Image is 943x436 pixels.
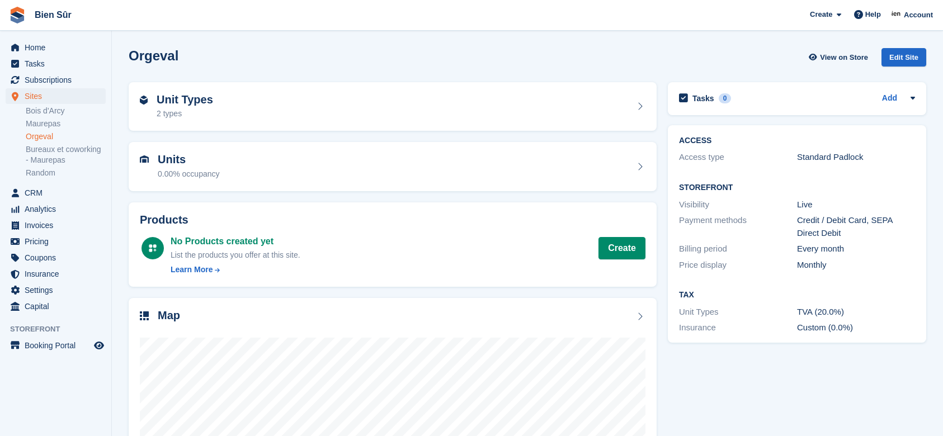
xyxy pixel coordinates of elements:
[797,243,915,255] div: Every month
[25,217,92,233] span: Invoices
[26,131,106,142] a: Orgeval
[25,185,92,201] span: CRM
[6,298,106,314] a: menu
[797,198,915,211] div: Live
[882,92,897,105] a: Add
[6,56,106,72] a: menu
[26,168,106,178] a: Random
[6,201,106,217] a: menu
[797,214,915,239] div: Credit / Debit Card, SEPA Direct Debit
[25,282,92,298] span: Settings
[679,136,915,145] h2: ACCESS
[148,244,157,253] img: custom-product-icn-white-7c27a13f52cf5f2f504a55ee73a895a1f82ff5669d69490e13668eaf7ade3bb5.svg
[6,250,106,266] a: menu
[171,264,213,276] div: Learn More
[140,155,149,163] img: unit-icn-7be61d7bf1b0ce9d3e12c5938cc71ed9869f7b940bace4675aadf7bd6d80202e.svg
[807,48,873,67] a: View on Store
[6,282,106,298] a: menu
[891,9,902,20] img: Asmaa Habri
[171,235,300,248] div: No Products created yet
[881,48,926,71] a: Edit Site
[158,168,220,180] div: 0.00% occupancy
[92,339,106,352] a: Preview store
[6,217,106,233] a: menu
[25,338,92,353] span: Booking Portal
[25,88,92,104] span: Sites
[679,151,797,164] div: Access type
[692,93,714,103] h2: Tasks
[9,7,26,23] img: stora-icon-8386f47178a22dfd0bd8f6a31ec36ba5ce8667c1dd55bd0f319d3a0aa187defe.svg
[25,56,92,72] span: Tasks
[6,88,106,104] a: menu
[171,264,300,276] a: Learn More
[25,234,92,249] span: Pricing
[26,119,106,129] a: Maurepas
[904,10,933,21] span: Account
[865,9,881,20] span: Help
[129,142,657,191] a: Units 0.00% occupancy
[679,243,797,255] div: Billing period
[25,250,92,266] span: Coupons
[679,183,915,192] h2: Storefront
[679,214,797,239] div: Payment methods
[129,48,178,63] h2: Orgeval
[6,185,106,201] a: menu
[25,266,92,282] span: Insurance
[171,250,300,259] span: List the products you offer at this site.
[140,311,149,320] img: map-icn-33ee37083ee616e46c38cad1a60f524a97daa1e2b2c8c0bc3eb3415660979fc1.svg
[6,72,106,88] a: menu
[598,237,645,259] a: Create
[157,93,213,106] h2: Unit Types
[797,151,915,164] div: Standard Padlock
[797,259,915,272] div: Monthly
[140,96,148,105] img: unit-type-icn-2b2737a686de81e16bb02015468b77c625bbabd49415b5ef34ead5e3b44a266d.svg
[26,106,106,116] a: Bois d'Arcy
[158,153,220,166] h2: Units
[797,321,915,334] div: Custom (0.0%)
[679,321,797,334] div: Insurance
[719,93,732,103] div: 0
[10,324,111,335] span: Storefront
[679,306,797,319] div: Unit Types
[30,6,76,24] a: Bien Sûr
[810,9,832,20] span: Create
[6,338,106,353] a: menu
[158,309,180,322] h2: Map
[25,201,92,217] span: Analytics
[26,144,106,165] a: Bureaux et coworking - Maurepas
[679,198,797,211] div: Visibility
[679,291,915,300] h2: Tax
[157,108,213,120] div: 2 types
[6,40,106,55] a: menu
[140,214,645,226] h2: Products
[797,306,915,319] div: TVA (20.0%)
[820,52,868,63] span: View on Store
[6,234,106,249] a: menu
[25,72,92,88] span: Subscriptions
[25,40,92,55] span: Home
[129,82,657,131] a: Unit Types 2 types
[6,266,106,282] a: menu
[881,48,926,67] div: Edit Site
[25,298,92,314] span: Capital
[679,259,797,272] div: Price display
